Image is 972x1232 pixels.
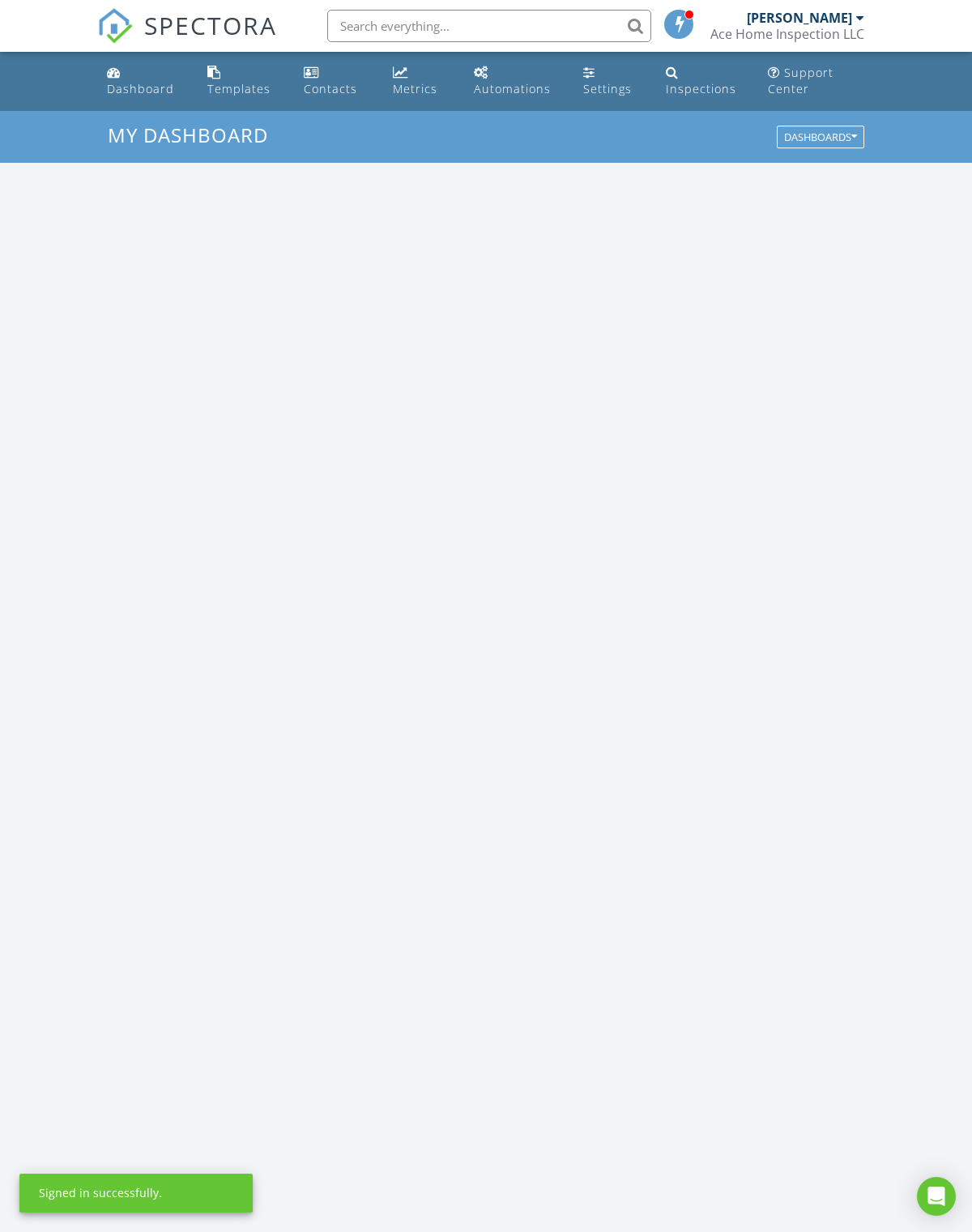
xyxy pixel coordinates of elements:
a: Templates [201,58,284,104]
div: Signed in successfully. [39,1185,162,1201]
div: Automations [474,81,551,96]
a: Contacts [297,58,373,104]
span: My Dashboard [108,121,268,148]
div: [PERSON_NAME] [747,10,852,26]
div: Templates [207,81,271,96]
a: Support Center [761,58,872,104]
div: Ace Home Inspection LLC [710,26,864,42]
div: Metrics [393,81,437,96]
a: Settings [577,58,646,104]
a: Inspections [659,58,748,104]
img: The Best Home Inspection Software - Spectora [97,8,133,44]
div: Contacts [304,81,357,96]
a: SPECTORA [97,22,277,56]
div: Settings [583,81,632,96]
a: Metrics [386,58,454,104]
div: Support Center [768,65,833,96]
div: Dashboards [784,132,857,143]
a: Dashboard [100,58,188,104]
input: Search everything... [327,10,651,42]
div: Open Intercom Messenger [917,1177,956,1216]
button: Dashboards [777,126,864,149]
div: Inspections [666,81,736,96]
span: SPECTORA [144,8,277,42]
div: Dashboard [107,81,174,96]
a: Automations (Basic) [467,58,564,104]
